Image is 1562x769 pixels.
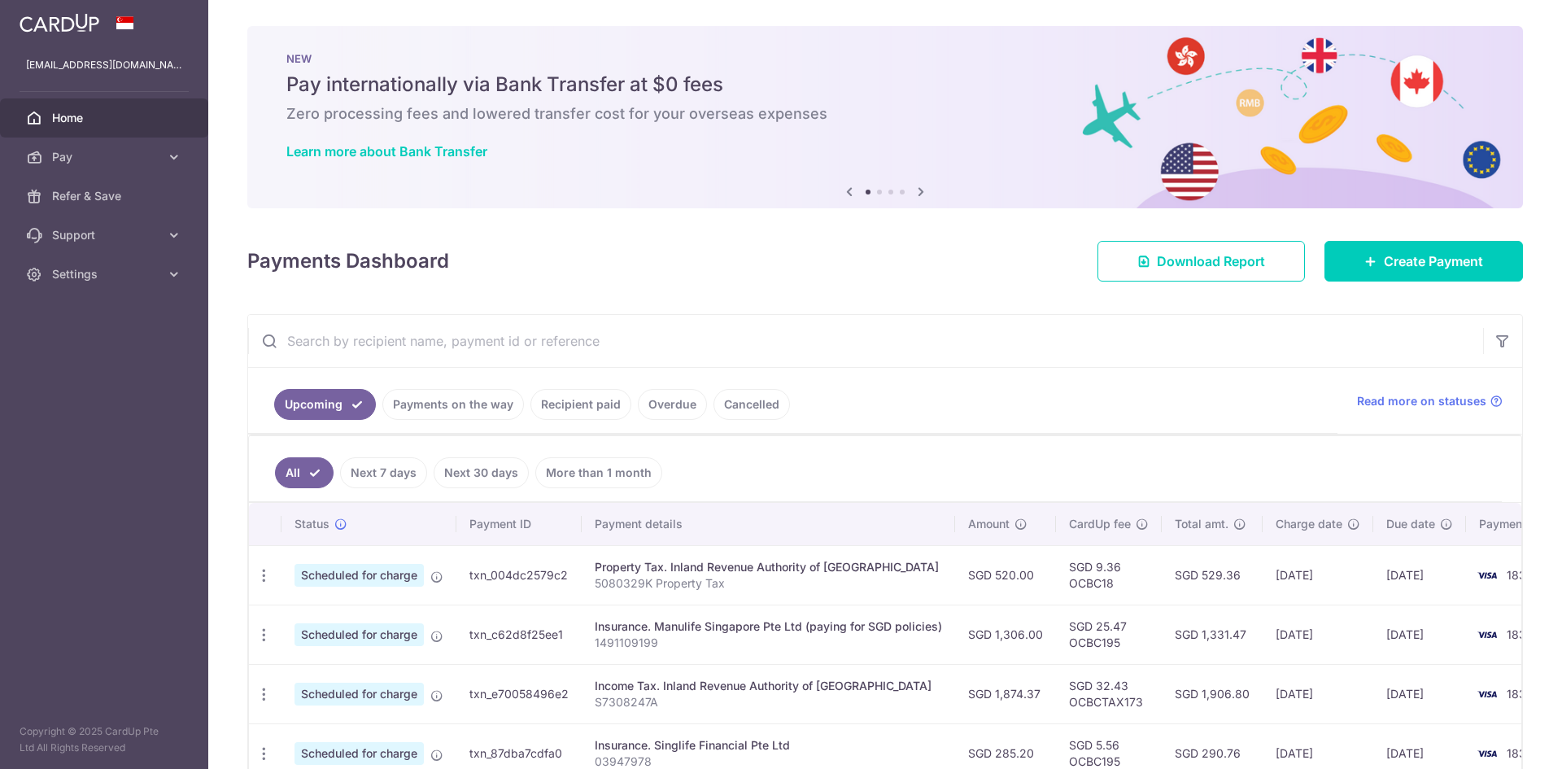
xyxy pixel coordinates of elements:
[456,503,582,545] th: Payment ID
[1162,545,1263,605] td: SGD 529.36
[1056,545,1162,605] td: SGD 9.36 OCBC18
[286,104,1484,124] h6: Zero processing fees and lowered transfer cost for your overseas expenses
[595,694,942,710] p: S7308247A
[955,545,1056,605] td: SGD 520.00
[1507,568,1534,582] span: 1830
[968,516,1010,532] span: Amount
[247,247,449,276] h4: Payments Dashboard
[295,516,329,532] span: Status
[275,457,334,488] a: All
[1373,664,1466,723] td: [DATE]
[1263,545,1373,605] td: [DATE]
[1357,393,1486,409] span: Read more on statuses
[582,503,955,545] th: Payment details
[1097,241,1305,282] a: Download Report
[52,188,159,204] span: Refer & Save
[20,13,99,33] img: CardUp
[1507,627,1534,641] span: 1830
[530,389,631,420] a: Recipient paid
[1471,744,1503,763] img: Bank Card
[456,545,582,605] td: txn_004dc2579c2
[713,389,790,420] a: Cancelled
[1175,516,1228,532] span: Total amt.
[382,389,524,420] a: Payments on the way
[535,457,662,488] a: More than 1 month
[595,737,942,754] div: Insurance. Singlife Financial Pte Ltd
[595,618,942,635] div: Insurance. Manulife Singapore Pte Ltd (paying for SGD policies)
[295,742,424,765] span: Scheduled for charge
[52,227,159,243] span: Support
[1507,687,1534,701] span: 1830
[1324,241,1523,282] a: Create Payment
[1471,625,1503,644] img: Bank Card
[638,389,707,420] a: Overdue
[434,457,529,488] a: Next 30 days
[1373,545,1466,605] td: [DATE]
[340,457,427,488] a: Next 7 days
[52,110,159,126] span: Home
[595,559,942,575] div: Property Tax. Inland Revenue Authority of [GEOGRAPHIC_DATA]
[1386,516,1435,532] span: Due date
[595,678,942,694] div: Income Tax. Inland Revenue Authority of [GEOGRAPHIC_DATA]
[955,605,1056,664] td: SGD 1,306.00
[1162,664,1263,723] td: SGD 1,906.80
[595,575,942,592] p: 5080329K Property Tax
[1471,566,1503,585] img: Bank Card
[26,57,182,73] p: [EMAIL_ADDRESS][DOMAIN_NAME]
[1263,605,1373,664] td: [DATE]
[274,389,376,420] a: Upcoming
[295,683,424,706] span: Scheduled for charge
[1357,393,1503,409] a: Read more on statuses
[1507,746,1534,760] span: 1830
[52,266,159,282] span: Settings
[247,26,1523,208] img: Bank transfer banner
[1056,605,1162,664] td: SGD 25.47 OCBC195
[456,664,582,723] td: txn_e70058496e2
[1373,605,1466,664] td: [DATE]
[955,664,1056,723] td: SGD 1,874.37
[286,52,1484,65] p: NEW
[1384,251,1483,271] span: Create Payment
[248,315,1483,367] input: Search by recipient name, payment id or reference
[1056,664,1162,723] td: SGD 32.43 OCBCTAX173
[1069,516,1131,532] span: CardUp fee
[295,623,424,646] span: Scheduled for charge
[286,72,1484,98] h5: Pay internationally via Bank Transfer at $0 fees
[595,635,942,651] p: 1491109199
[1263,664,1373,723] td: [DATE]
[1276,516,1342,532] span: Charge date
[456,605,582,664] td: txn_c62d8f25ee1
[1157,251,1265,271] span: Download Report
[1471,684,1503,704] img: Bank Card
[52,149,159,165] span: Pay
[295,564,424,587] span: Scheduled for charge
[286,143,487,159] a: Learn more about Bank Transfer
[1162,605,1263,664] td: SGD 1,331.47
